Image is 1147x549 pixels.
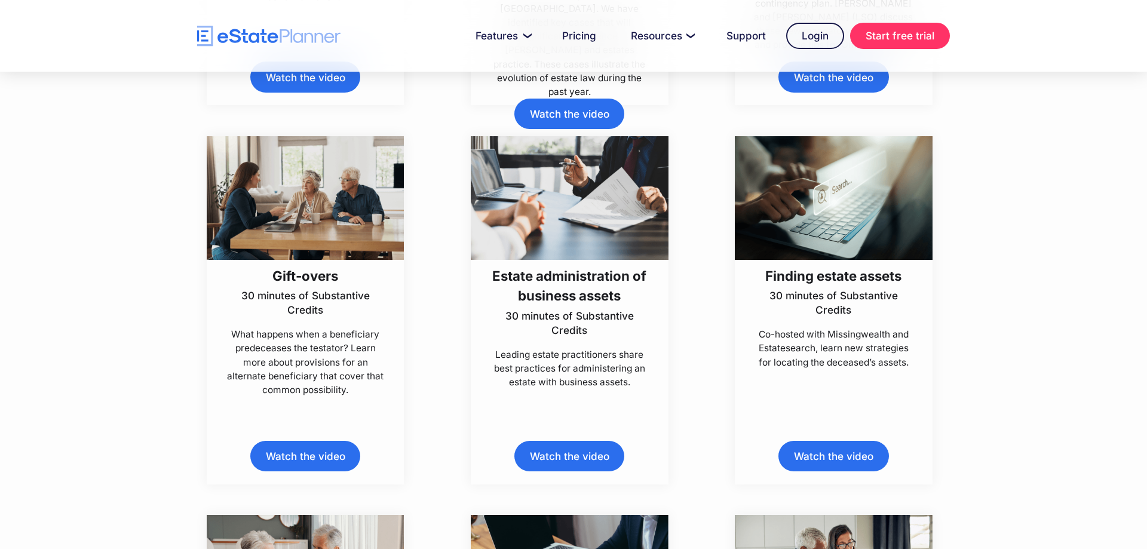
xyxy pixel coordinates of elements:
[250,441,360,471] a: Watch the video
[548,24,611,48] a: Pricing
[250,62,360,92] a: Watch the video
[514,441,624,471] a: Watch the video
[778,62,888,92] a: Watch the video
[207,136,404,397] a: Gift-overs30 minutes of Substantive CreditsWhat happens when a beneficiary predeceases the testat...
[487,266,652,306] h3: Estate administration of business assets
[461,24,542,48] a: Features
[752,289,916,317] p: 30 minutes of Substantive Credits
[471,136,668,389] a: Estate administration of business assets30 minutes of Substantive CreditsLeading estate practitio...
[752,266,916,286] h3: Finding estate assets
[487,309,652,338] p: 30 minutes of Substantive Credits
[786,23,844,49] a: Login
[778,441,888,471] a: Watch the video
[617,24,706,48] a: Resources
[712,24,780,48] a: Support
[223,289,388,317] p: 30 minutes of Substantive Credits
[223,327,388,397] p: What happens when a beneficiary predeceases the testator? Learn more about provisions for an alte...
[752,327,916,369] p: Co-hosted with Missingwealth and Estatesearch, learn new strategies for locating the deceased’s a...
[850,23,950,49] a: Start free trial
[197,26,341,47] a: home
[514,99,624,129] a: Watch the video
[487,348,652,389] p: Leading estate practitioners share best practices for administering an estate with business assets.
[223,266,388,286] h3: Gift-overs
[735,136,933,369] a: Finding estate assets30 minutes of Substantive CreditsCo-hosted with Missingwealth and Estatesear...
